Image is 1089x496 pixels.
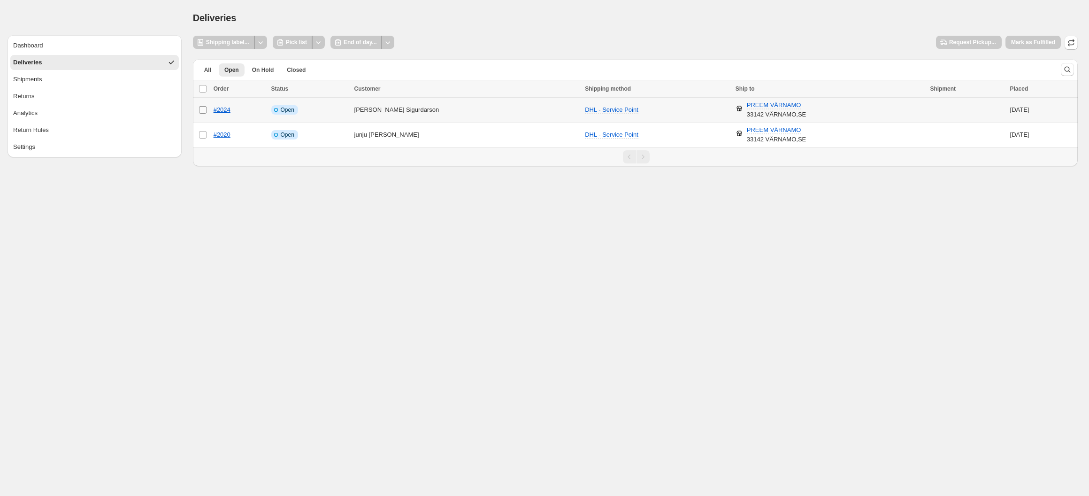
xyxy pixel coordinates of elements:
button: PREEM VÄRNAMO [741,123,807,138]
nav: Pagination [193,147,1078,166]
span: On Hold [252,66,274,74]
button: Return Rules [10,123,179,138]
span: PREEM VÄRNAMO [747,126,801,134]
div: 33142 VÄRNAMO , SE [747,125,806,144]
span: Shipment [930,85,956,92]
div: 33142 VÄRNAMO , SE [747,101,806,119]
span: Deliveries [193,13,237,23]
button: PREEM VÄRNAMO [741,98,807,113]
span: Open [281,106,294,114]
button: DHL - Service Point [579,102,644,117]
span: Open [281,131,294,139]
button: Shipments [10,72,179,87]
span: Status [271,85,289,92]
span: DHL - Service Point [585,106,638,113]
button: Analytics [10,106,179,121]
span: Shipping method [585,85,631,92]
time: Wednesday, September 24, 2025 at 6:25:50 PM [1010,106,1029,113]
button: DHL - Service Point [579,127,644,142]
td: [PERSON_NAME] Sigurdarson [352,98,583,123]
a: #2024 [214,106,230,113]
div: Deliveries [13,58,42,67]
button: Dashboard [10,38,179,53]
a: #2020 [214,131,230,138]
div: Returns [13,92,35,101]
span: Order [214,85,229,92]
td: junju [PERSON_NAME] [352,123,583,147]
div: Shipments [13,75,42,84]
button: Search and filter results [1061,63,1074,76]
div: Return Rules [13,125,49,135]
div: Dashboard [13,41,43,50]
span: Ship to [736,85,755,92]
span: Open [224,66,239,74]
span: Placed [1010,85,1028,92]
div: Analytics [13,108,38,118]
span: PREEM VÄRNAMO [747,101,801,109]
span: DHL - Service Point [585,131,638,138]
button: Deliveries [10,55,179,70]
span: Closed [287,66,306,74]
time: Monday, September 22, 2025 at 6:33:38 PM [1010,131,1029,138]
div: Settings [13,142,35,152]
span: Customer [354,85,381,92]
button: Settings [10,139,179,155]
button: Returns [10,89,179,104]
span: All [204,66,211,74]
